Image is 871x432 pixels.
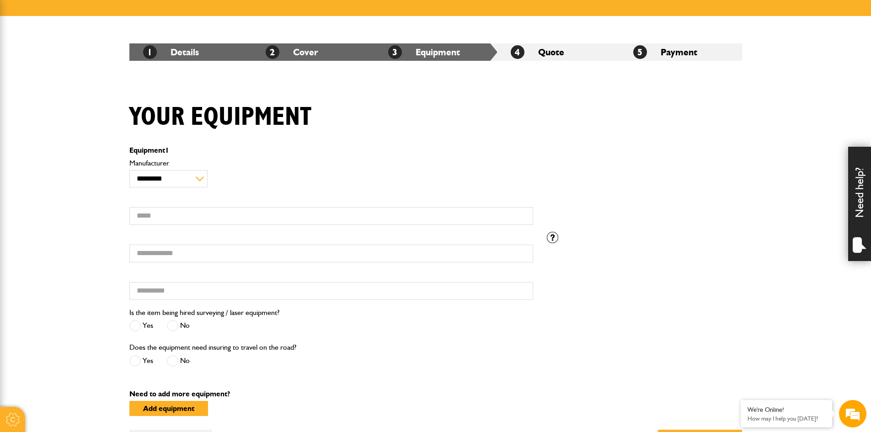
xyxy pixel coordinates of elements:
a: 2Cover [266,47,318,58]
label: Yes [129,355,153,367]
li: Equipment [374,43,497,61]
label: Is the item being hired surveying / laser equipment? [129,309,279,316]
li: Payment [620,43,742,61]
button: Add equipment [129,401,208,416]
span: 5 [633,45,647,59]
div: Need help? [848,147,871,261]
label: No [167,355,190,367]
label: Manufacturer [129,160,533,167]
span: 1 [143,45,157,59]
li: Quote [497,43,620,61]
label: Yes [129,320,153,331]
a: 1Details [143,47,199,58]
p: How may I help you today? [748,415,825,422]
p: Equipment [129,147,533,154]
label: Does the equipment need insuring to travel on the road? [129,344,296,351]
span: 4 [511,45,524,59]
span: 3 [388,45,402,59]
span: 1 [165,146,169,155]
label: No [167,320,190,331]
h1: Your equipment [129,102,311,133]
p: Need to add more equipment? [129,390,742,398]
span: 2 [266,45,279,59]
div: We're Online! [748,406,825,414]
